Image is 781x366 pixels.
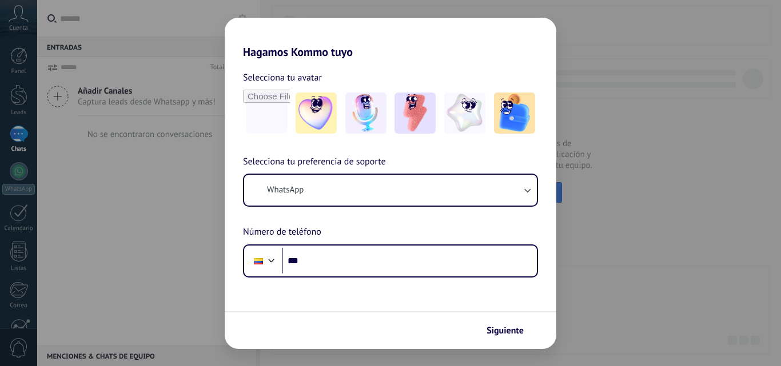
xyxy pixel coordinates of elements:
span: Número de teléfono [243,225,321,240]
img: -1.jpeg [296,92,337,134]
img: -2.jpeg [345,92,386,134]
span: Siguiente [487,327,524,335]
img: -3.jpeg [395,92,436,134]
button: WhatsApp [244,175,537,206]
span: Selecciona tu avatar [243,70,322,85]
div: Colombia: + 57 [248,249,269,273]
img: -4.jpeg [444,92,485,134]
h2: Hagamos Kommo tuyo [225,18,556,59]
span: WhatsApp [267,184,304,196]
img: -5.jpeg [494,92,535,134]
span: Selecciona tu preferencia de soporte [243,155,386,170]
button: Siguiente [481,321,539,340]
